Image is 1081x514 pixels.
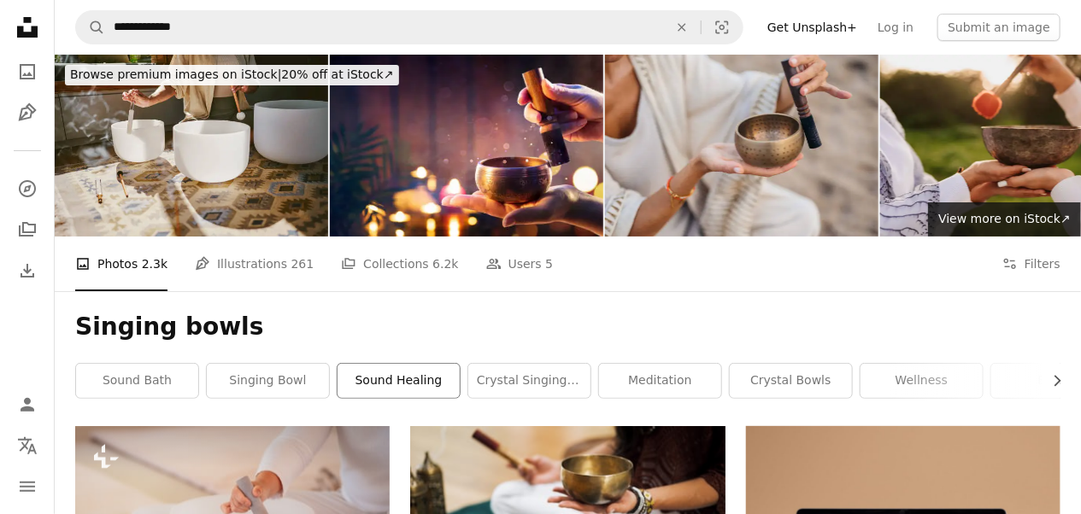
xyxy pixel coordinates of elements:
[937,14,1060,41] button: Submit an image
[76,364,198,398] a: sound bath
[599,364,721,398] a: meditation
[486,237,554,291] a: Users 5
[341,237,458,291] a: Collections 6.2k
[10,172,44,206] a: Explore
[545,254,553,273] span: 5
[10,254,44,288] a: Download History
[55,55,409,96] a: Browse premium images on iStock|20% off at iStock↗
[75,312,1060,342] h1: Singing bowls
[10,213,44,247] a: Collections
[338,364,460,398] a: sound healing
[10,470,44,504] button: Menu
[938,212,1071,225] span: View more on iStock ↗
[605,55,878,237] img: Mid-Adult Woman Using A Standing Bell On The Beach In Barcelona In Spain
[10,55,44,89] a: Photos
[757,14,867,41] a: Get Unsplash+
[10,96,44,130] a: Illustrations
[10,429,44,463] button: Language
[10,10,44,48] a: Home — Unsplash
[10,388,44,422] a: Log in / Sign up
[55,55,328,237] img: Yoga instructor using rin gongs during a meditation session
[702,11,743,44] button: Visual search
[663,11,701,44] button: Clear
[76,11,105,44] button: Search Unsplash
[207,364,329,398] a: singing bowl
[1002,237,1060,291] button: Filters
[861,364,983,398] a: wellness
[928,202,1081,237] a: View more on iStock↗
[730,364,852,398] a: crystal bowls
[70,67,394,81] span: 20% off at iStock ↗
[195,237,314,291] a: Illustrations 261
[1042,364,1060,398] button: scroll list to the right
[468,364,590,398] a: crystal singing bowls
[432,254,458,273] span: 6.2k
[70,67,281,81] span: Browse premium images on iStock |
[75,10,743,44] form: Find visuals sitewide
[330,55,603,237] img: Woman Hands Playing Tibetan Singing Bowl - Translation of mantras : transform your impure body, s...
[867,14,924,41] a: Log in
[291,254,314,273] span: 261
